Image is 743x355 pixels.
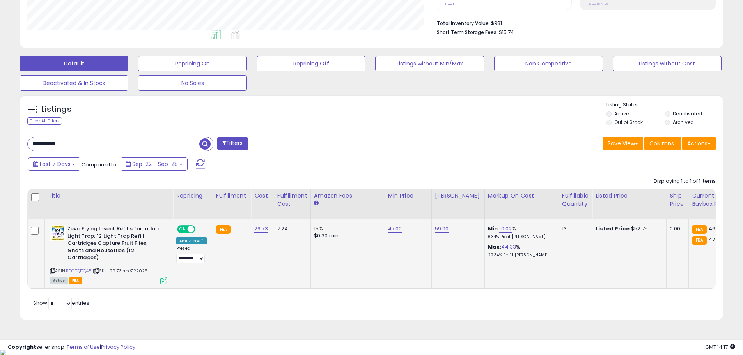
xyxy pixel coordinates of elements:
[314,232,379,239] div: $0.30 min
[562,225,586,232] div: 13
[603,137,643,150] button: Save View
[67,225,162,263] b: Zevo Flying Insect Refills for Indoor Light Trap: 12 Light Trap Refill Cartridges Capture Fruit F...
[705,343,735,351] span: 2025-10-6 14:17 GMT
[375,56,484,71] button: Listings without Min/Max
[613,56,722,71] button: Listings without Cost
[692,192,732,208] div: Current Buybox Price
[435,192,481,200] div: [PERSON_NAME]
[93,268,148,274] span: | SKU: 29.73eme722025
[488,192,555,200] div: Markup on Cost
[494,56,603,71] button: Non Competitive
[314,225,379,232] div: 15%
[488,225,500,232] b: Min:
[176,246,207,263] div: Preset:
[606,101,723,109] p: Listing States:
[444,2,454,7] small: Prev: 1
[649,140,674,147] span: Columns
[20,56,128,71] button: Default
[8,343,36,351] strong: Copyright
[501,243,516,251] a: 44.33
[50,277,68,284] span: All listings currently available for purchase on Amazon
[254,225,268,233] a: 29.73
[692,225,706,234] small: FBA
[138,75,247,91] button: No Sales
[69,277,82,284] span: FBA
[709,236,715,243] span: 47
[254,192,271,200] div: Cost
[437,20,490,26] b: Total Inventory Value:
[388,225,402,233] a: 47.00
[176,192,209,200] div: Repricing
[176,237,207,244] div: Amazon AI *
[121,157,188,171] button: Sep-22 - Sep-28
[101,343,135,351] a: Privacy Policy
[314,200,319,207] small: Amazon Fees.
[48,192,170,200] div: Title
[50,225,167,283] div: ASIN:
[435,225,449,233] a: 59.00
[488,243,502,251] b: Max:
[596,225,660,232] div: $52.75
[614,110,629,117] label: Active
[654,178,716,185] div: Displaying 1 to 1 of 1 items
[132,160,178,168] span: Sep-22 - Sep-28
[673,110,702,117] label: Deactivated
[8,344,135,351] div: seller snap | |
[692,236,706,245] small: FBA
[682,137,716,150] button: Actions
[499,225,512,233] a: 10.02
[709,225,715,232] span: 46
[314,192,381,200] div: Amazon Fees
[217,137,248,150] button: Filters
[488,225,553,240] div: %
[437,29,498,35] b: Short Term Storage Fees:
[33,299,89,307] span: Show: entries
[670,192,685,208] div: Ship Price
[644,137,681,150] button: Columns
[216,192,248,200] div: Fulfillment
[28,157,80,171] button: Last 7 Days
[388,192,428,200] div: Min Price
[499,28,514,36] span: $15.74
[27,117,62,125] div: Clear All Filters
[488,244,553,258] div: %
[614,119,643,125] label: Out of Stock
[66,268,92,274] a: B0CTQ1TQ45
[596,192,663,200] div: Listed Price
[194,226,207,233] span: OFF
[82,161,117,168] span: Compared to:
[596,225,631,232] b: Listed Price:
[562,192,589,208] div: Fulfillable Quantity
[20,75,128,91] button: Deactivated & In Stock
[277,192,307,208] div: Fulfillment Cost
[437,18,710,27] li: $981
[488,253,553,258] p: 22.34% Profit [PERSON_NAME]
[673,119,694,125] label: Archived
[588,2,608,7] small: Prev: 16.35%
[178,226,188,233] span: ON
[277,225,305,232] div: 7.24
[50,225,66,241] img: 51i8nA65e7L._SL40_.jpg
[41,104,71,115] h5: Listings
[216,225,231,234] small: FBA
[670,225,683,232] div: 0.00
[488,234,553,240] p: 6.34% Profit [PERSON_NAME]
[138,56,247,71] button: Repricing On
[67,343,100,351] a: Terms of Use
[257,56,365,71] button: Repricing Off
[40,160,71,168] span: Last 7 Days
[484,189,559,219] th: The percentage added to the cost of goods (COGS) that forms the calculator for Min & Max prices.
